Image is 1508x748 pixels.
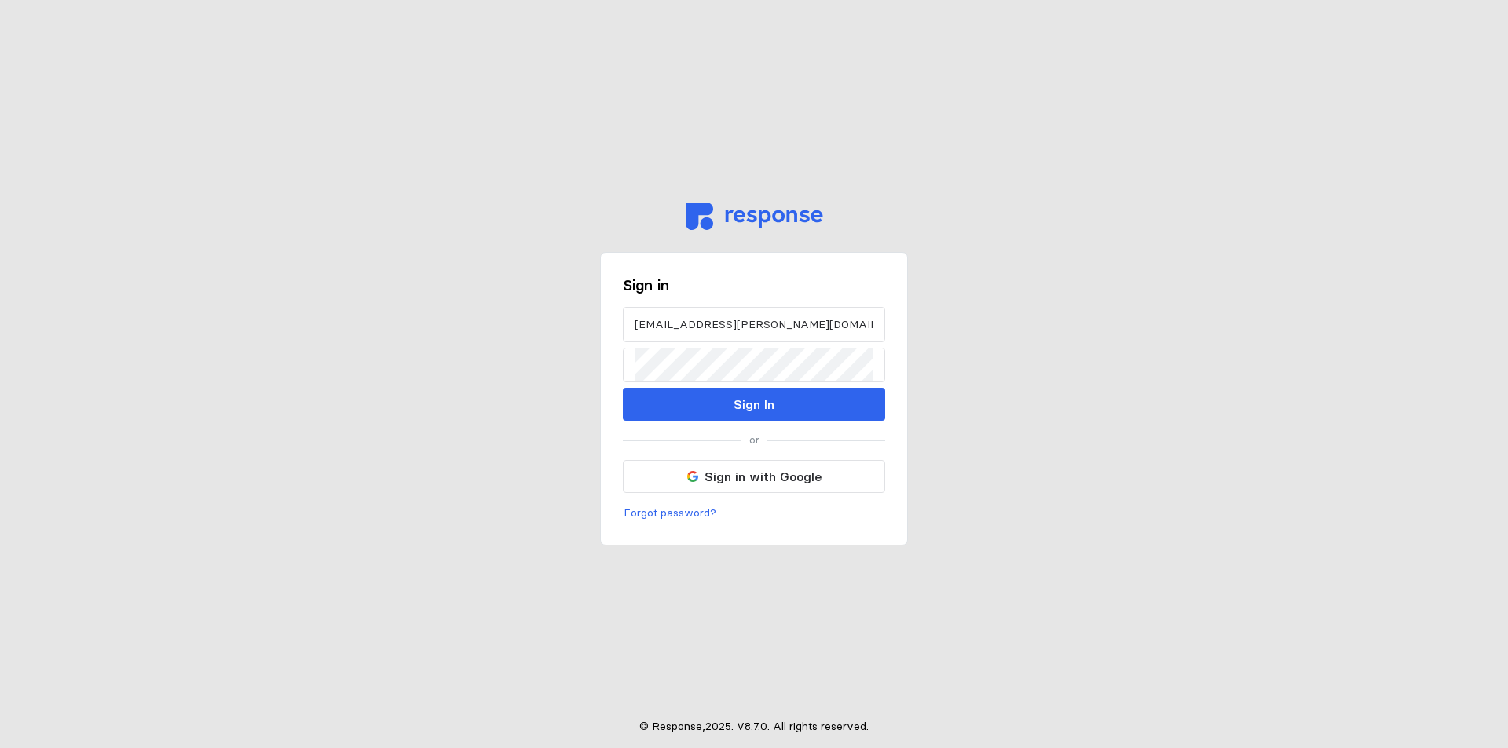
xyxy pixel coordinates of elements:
[686,203,823,230] img: svg%3e
[734,395,774,414] p: Sign In
[687,471,698,482] img: svg%3e
[623,504,717,523] button: Forgot password?
[635,308,873,341] input: Email
[749,432,759,449] p: or
[624,505,716,522] p: Forgot password?
[639,718,869,735] p: © Response, 2025 . V 8.7.0 . All rights reserved.
[705,467,822,487] p: Sign in with Google
[623,460,885,493] button: Sign in with Google
[623,388,885,421] button: Sign In
[623,275,885,296] h3: Sign in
